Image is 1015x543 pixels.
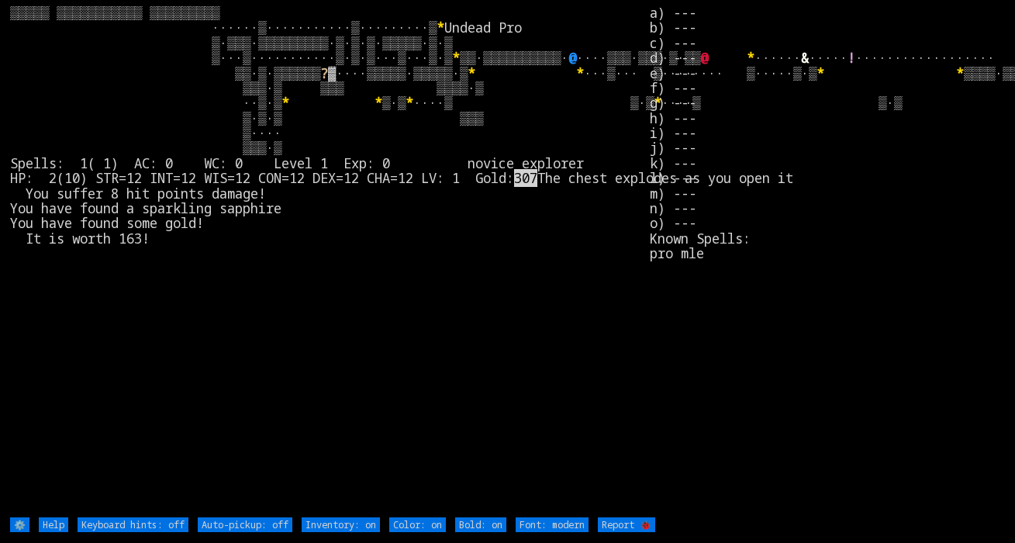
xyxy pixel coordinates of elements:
[78,517,188,532] input: Keyboard hints: off
[455,517,506,532] input: Bold: on
[568,49,576,67] font: @
[514,169,537,187] mark: 307
[650,5,1005,516] stats: a) --- b) --- c) --- d) --- e) --- f) --- g) --- h) --- i) --- j) --- k) --- l) --- m) --- n) ---...
[516,517,589,532] input: Font: modern
[10,5,650,516] larn: ▒▒▒▒▒ ▒▒▒▒▒▒▒▒▒▒▒ ▒▒▒▒▒▒▒▒▒ ······▒···········▒·········▒ Undead Pro ▒·▒▒▒·▒▒▒▒▒▒▒▒▒·▒·▒·▒·▒▒▒▒▒·...
[389,517,446,532] input: Color: on
[598,517,655,532] input: Report 🐞
[39,517,68,532] input: Help
[302,517,380,532] input: Inventory: on
[198,517,292,532] input: Auto-pickup: off
[10,517,29,532] input: ⚙️
[320,64,328,82] font: ?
